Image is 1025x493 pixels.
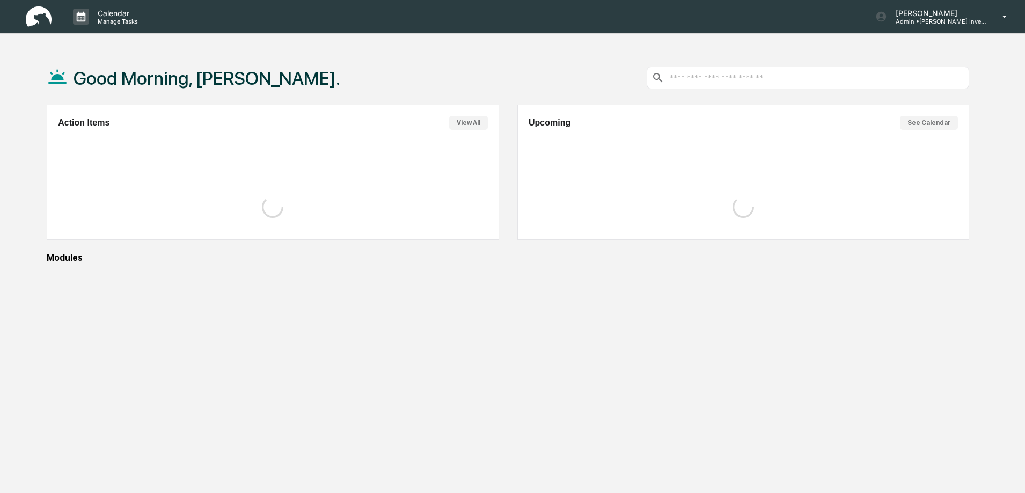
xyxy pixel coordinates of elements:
div: Modules [47,253,969,263]
button: See Calendar [900,116,958,130]
img: logo [26,6,52,27]
p: [PERSON_NAME] [887,9,987,18]
p: Admin • [PERSON_NAME] Investments, LLC [887,18,987,25]
h2: Upcoming [529,118,570,128]
h2: Action Items [58,118,109,128]
h1: Good Morning, [PERSON_NAME]. [74,68,340,89]
p: Calendar [89,9,143,18]
button: View All [449,116,488,130]
p: Manage Tasks [89,18,143,25]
